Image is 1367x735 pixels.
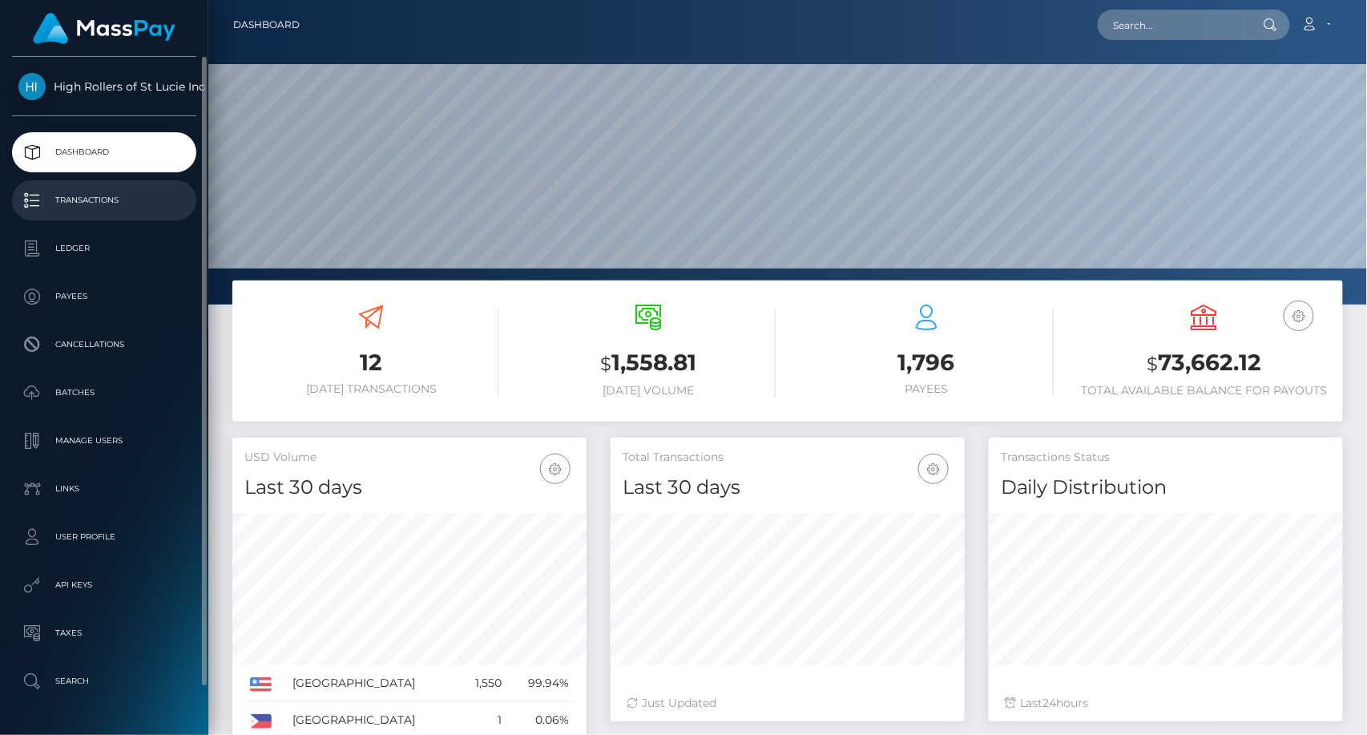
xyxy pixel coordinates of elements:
[18,73,46,100] img: High Rollers of St Lucie Inc
[18,236,190,260] p: Ledger
[12,228,196,269] a: Ledger
[1078,347,1332,380] h3: 73,662.12
[244,450,575,466] h5: USD Volume
[623,474,953,502] h4: Last 30 days
[244,474,575,502] h4: Last 30 days
[1098,10,1248,40] input: Search...
[33,13,175,44] img: MassPay Logo
[18,188,190,212] p: Transactions
[18,285,190,309] p: Payees
[250,714,272,729] img: PH.png
[12,325,196,365] a: Cancellations
[459,665,508,702] td: 1,550
[18,333,190,357] p: Cancellations
[800,382,1054,396] h6: Payees
[1005,695,1327,712] div: Last hours
[233,8,300,42] a: Dashboard
[522,384,776,398] h6: [DATE] Volume
[12,517,196,557] a: User Profile
[18,477,190,501] p: Links
[12,421,196,461] a: Manage Users
[12,661,196,701] a: Search
[522,347,776,380] h3: 1,558.81
[1078,384,1332,398] h6: Total Available Balance for Payouts
[12,565,196,605] a: API Keys
[244,347,498,378] h3: 12
[1001,474,1331,502] h4: Daily Distribution
[601,353,612,375] small: $
[12,469,196,509] a: Links
[18,429,190,453] p: Manage Users
[627,695,949,712] div: Just Updated
[1001,450,1331,466] h5: Transactions Status
[1043,696,1057,710] span: 24
[18,525,190,549] p: User Profile
[12,79,196,94] span: High Rollers of St Lucie Inc
[800,347,1054,378] h3: 1,796
[18,381,190,405] p: Batches
[18,140,190,164] p: Dashboard
[12,180,196,220] a: Transactions
[250,677,272,692] img: US.png
[287,665,459,702] td: [GEOGRAPHIC_DATA]
[12,373,196,413] a: Batches
[623,450,953,466] h5: Total Transactions
[18,573,190,597] p: API Keys
[12,613,196,653] a: Taxes
[507,665,575,702] td: 99.94%
[12,132,196,172] a: Dashboard
[18,621,190,645] p: Taxes
[12,277,196,317] a: Payees
[244,382,498,396] h6: [DATE] Transactions
[18,669,190,693] p: Search
[1147,353,1158,375] small: $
